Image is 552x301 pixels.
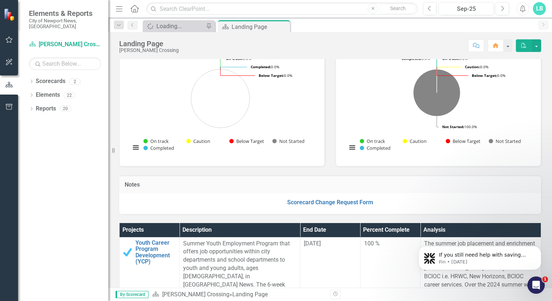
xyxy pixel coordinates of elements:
[360,138,385,144] button: Show On track
[29,40,101,49] a: [PERSON_NAME] Crossing
[232,22,288,31] div: Landing Page
[119,48,179,53] div: [PERSON_NAME] Crossing
[390,5,406,11] span: Search
[31,21,124,56] span: If you still need help with saving your analysis, I’m here to assist you. Would you like to provi...
[31,28,125,34] p: Message from Fin, sent 2w ago
[439,2,494,15] button: Sep-25
[69,78,81,84] div: 2
[125,182,536,188] h3: Notes
[152,291,325,299] div: »
[542,276,548,282] span: 1
[36,77,65,86] a: Scorecards
[343,51,534,159] div: Chart. Highcharts interactive chart.
[131,143,141,153] button: View chart menu, Chart
[143,138,169,144] button: Show On track
[403,138,426,144] button: Show Caution
[489,138,521,144] button: Show Not Started
[29,9,101,18] span: Elements & Reports
[36,105,56,113] a: Reports
[146,3,418,15] input: Search ClearPoint...
[407,231,552,282] iframe: Intercom notifications message
[442,124,464,129] tspan: Not Started:
[364,240,417,248] div: 100 %
[446,138,481,144] button: Show Below Target
[496,138,521,144] text: Not Started
[287,199,373,206] a: Scorecard Change Request Form
[343,51,530,159] svg: Interactive chart
[64,92,75,98] div: 22
[156,22,204,31] div: Loading...
[442,124,477,129] text: 100.0%
[472,73,497,78] tspan: Below Target:
[413,69,460,116] path: Not Started, 1.
[186,138,210,144] button: Show Caution
[135,240,176,265] a: Youth Career Program Development (YCP)
[472,73,505,78] text: 0.0%
[441,5,491,13] div: Sep-25
[360,145,390,151] button: Show Completed
[465,64,480,69] tspan: Caution:
[272,138,304,144] button: Show Not Started
[145,22,204,31] a: Loading...
[123,248,132,257] img: Completed
[4,8,16,21] img: ClearPoint Strategy
[533,2,546,15] button: LB
[232,291,268,298] div: Landing Page
[29,57,101,70] input: Search Below...
[119,40,179,48] div: Landing Page
[465,64,488,69] text: 0.0%
[251,64,279,69] text: 0.0%
[259,73,284,78] tspan: Below Target:
[127,51,314,159] svg: Interactive chart
[143,145,174,151] button: Show Completed
[259,73,292,78] text: 0.0%
[162,291,229,298] a: [PERSON_NAME] Crossing
[347,143,357,153] button: View chart menu, Chart
[116,291,148,298] span: By Scorecard
[527,276,545,294] iframe: Intercom live chat
[60,106,71,112] div: 20
[29,18,101,30] small: City of Newport News, [GEOGRAPHIC_DATA]
[304,240,321,247] span: [DATE]
[36,91,60,99] a: Elements
[127,51,317,159] div: Chart. Highcharts interactive chart.
[229,138,264,144] button: Show Below Target
[251,64,271,69] tspan: Completed:
[380,4,416,14] button: Search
